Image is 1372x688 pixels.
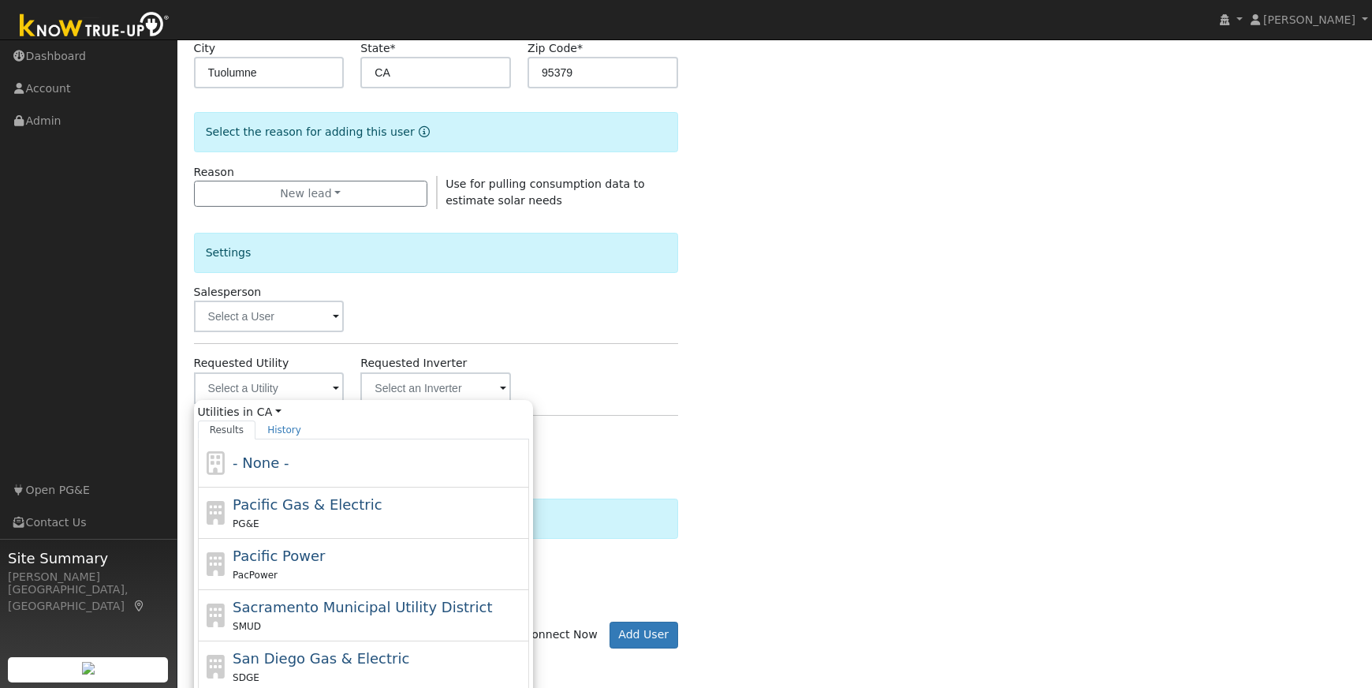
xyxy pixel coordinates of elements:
label: Zip Code [528,40,583,57]
input: Select a Utility [194,372,345,404]
span: Required [390,42,396,54]
input: Select a User [194,301,345,332]
label: Salesperson [194,284,262,301]
span: Pacific Gas & Electric [233,496,382,513]
a: History [255,421,313,439]
input: Select an Inverter [360,372,511,404]
span: Sacramento Municipal Utility District [233,599,492,615]
span: PG&E [233,518,259,529]
img: retrieve [82,662,95,675]
span: San Diego Gas & Electric [233,650,409,667]
label: City [194,40,216,57]
div: Settings [194,233,678,273]
div: [GEOGRAPHIC_DATA], [GEOGRAPHIC_DATA] [8,581,169,615]
span: Pacific Power [233,548,325,564]
label: Reason [194,164,234,181]
span: SMUD [233,621,261,632]
span: Site Summary [8,548,169,569]
a: Results [198,421,256,439]
span: PacPower [233,570,278,581]
label: State [360,40,395,57]
img: Know True-Up [12,9,177,44]
a: Reason for new user [415,125,430,138]
label: Requested Utility [194,355,289,372]
a: Map [132,600,147,612]
span: [PERSON_NAME] [1263,13,1355,26]
div: Select the reason for adding this user [194,112,678,152]
span: Utilities in [198,404,529,421]
div: [PERSON_NAME] [8,569,169,585]
label: Connect Now [509,626,597,643]
label: Requested Inverter [360,355,467,372]
span: SDGE [233,672,259,683]
a: CA [257,404,281,421]
button: Add User [610,622,678,649]
button: New lead [194,181,428,208]
span: - None - [233,454,289,471]
span: Use for pulling consumption data to estimate solar needs [446,178,644,207]
span: Required [577,42,583,54]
